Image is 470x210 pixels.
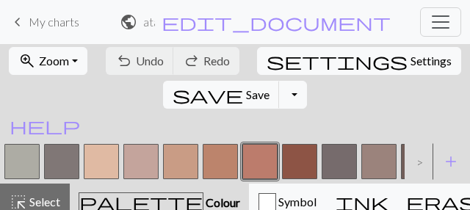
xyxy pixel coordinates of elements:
span: Symbol [276,195,317,209]
span: save [173,84,243,105]
span: public [120,12,137,32]
h2: atatürk tam 75x50 / atatürk yeni.png [143,15,155,29]
div: > [405,142,428,181]
button: Zoom [9,47,87,75]
span: add [442,151,460,172]
span: Select [27,195,60,209]
i: Settings [267,52,408,70]
span: Settings [411,52,452,70]
button: Save [163,81,280,109]
span: Zoom [39,54,69,68]
span: Colour [203,195,240,209]
span: Save [246,87,270,101]
span: My charts [29,15,79,29]
span: keyboard_arrow_left [9,12,26,32]
span: edit_document [162,12,391,32]
a: My charts [9,10,79,35]
span: settings [267,51,408,71]
button: SettingsSettings [257,47,461,75]
button: Toggle navigation [420,7,461,37]
span: zoom_in [18,51,36,71]
span: help [10,115,80,136]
